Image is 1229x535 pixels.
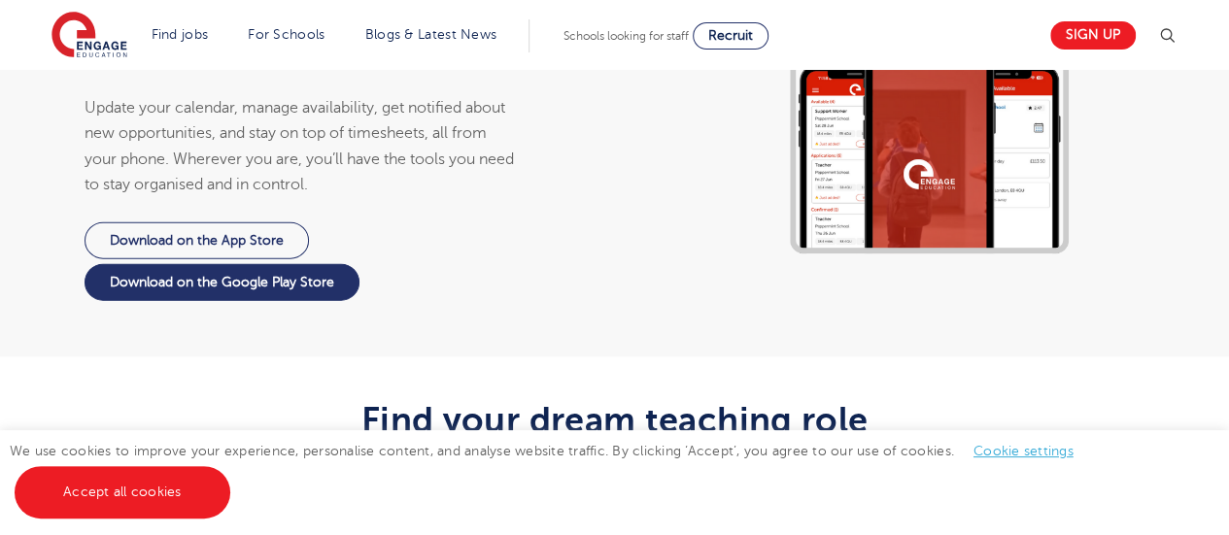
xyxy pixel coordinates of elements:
span: Recruit [708,28,753,43]
a: Blogs & Latest News [365,27,497,42]
a: Sign up [1050,21,1136,50]
a: Download on the App Store [85,222,309,259]
span: Schools looking for staff [563,29,689,43]
a: Cookie settings [973,444,1074,458]
a: Recruit [693,22,768,50]
img: Engage Education [51,12,127,60]
a: Accept all cookies [15,466,230,518]
a: For Schools [248,27,324,42]
a: Find jobs [152,27,209,42]
a: Download on the Google Play Store [85,264,359,301]
span: We use cookies to improve your experience, personalise content, and analyse website traffic. By c... [10,444,1093,499]
h2: Find your dream teaching role [138,400,1091,441]
p: Update your calendar, manage availability, get notified about new opportunities, and stay on top ... [85,95,516,197]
